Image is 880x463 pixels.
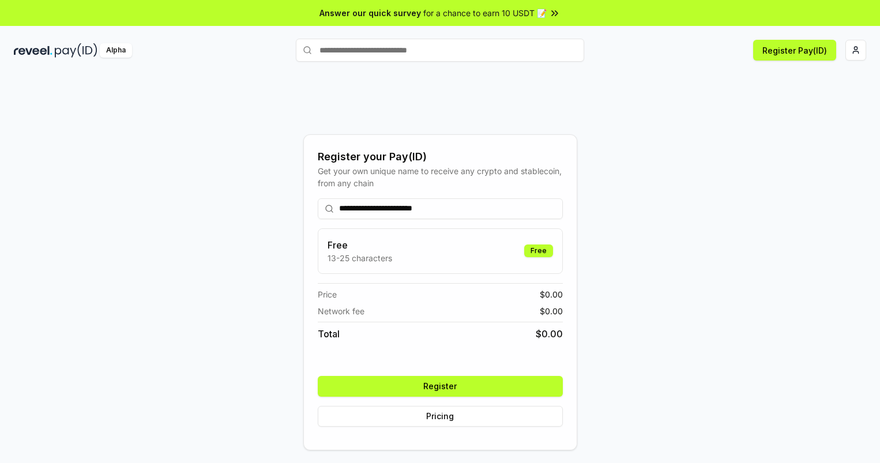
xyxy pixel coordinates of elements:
[318,376,563,397] button: Register
[423,7,547,19] span: for a chance to earn 10 USDT 📝
[318,165,563,189] div: Get your own unique name to receive any crypto and stablecoin, from any chain
[753,40,836,61] button: Register Pay(ID)
[319,7,421,19] span: Answer our quick survey
[540,288,563,300] span: $ 0.00
[14,43,52,58] img: reveel_dark
[328,238,392,252] h3: Free
[318,327,340,341] span: Total
[536,327,563,341] span: $ 0.00
[540,305,563,317] span: $ 0.00
[318,305,364,317] span: Network fee
[318,406,563,427] button: Pricing
[524,244,553,257] div: Free
[328,252,392,264] p: 13-25 characters
[318,288,337,300] span: Price
[55,43,97,58] img: pay_id
[318,149,563,165] div: Register your Pay(ID)
[100,43,132,58] div: Alpha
